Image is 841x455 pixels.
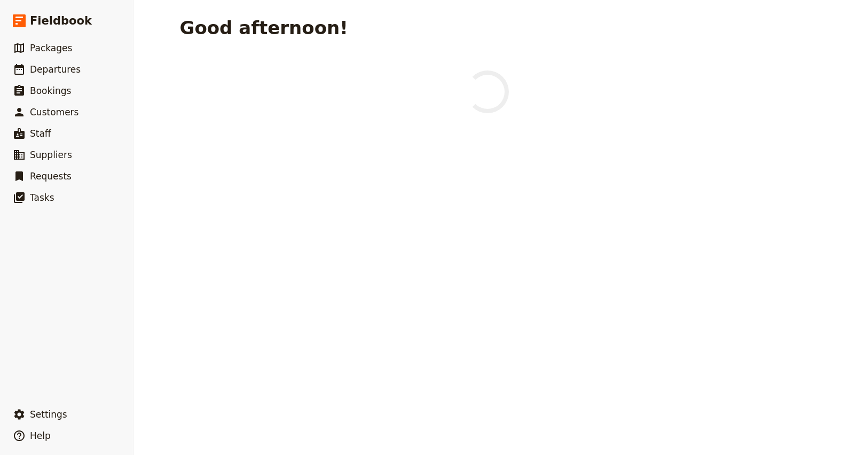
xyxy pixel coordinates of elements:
span: Help [30,430,51,441]
span: Requests [30,171,72,182]
span: Settings [30,409,67,420]
span: Departures [30,64,81,75]
span: Staff [30,128,51,139]
span: Tasks [30,192,54,203]
span: Suppliers [30,150,72,160]
span: Packages [30,43,72,53]
h1: Good afternoon! [180,17,348,38]
span: Fieldbook [30,13,92,29]
span: Bookings [30,85,71,96]
span: Customers [30,107,78,117]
